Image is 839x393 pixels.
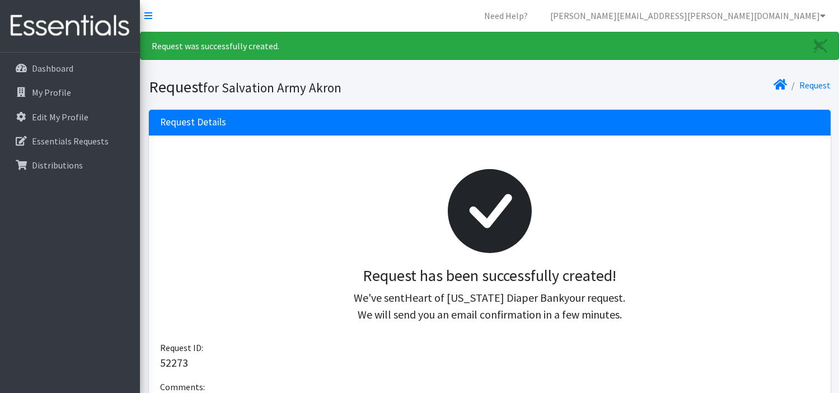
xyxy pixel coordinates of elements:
h3: Request Details [160,116,226,128]
small: for Salvation Army Akron [203,79,341,96]
a: Essentials Requests [4,130,135,152]
p: Edit My Profile [32,111,88,123]
span: Comments: [160,381,205,392]
p: We've sent your request. We will send you an email confirmation in a few minutes. [169,289,810,323]
span: Request ID: [160,342,203,353]
p: 52273 [160,354,819,371]
a: Close [803,32,838,59]
a: My Profile [4,81,135,104]
h3: Request has been successfully created! [169,266,810,286]
img: HumanEssentials [4,7,135,45]
a: Need Help? [475,4,537,27]
span: Heart of [US_STATE] Diaper Bank [405,291,564,305]
h1: Request [149,77,486,97]
a: [PERSON_NAME][EMAIL_ADDRESS][PERSON_NAME][DOMAIN_NAME] [541,4,835,27]
p: Distributions [32,160,83,171]
p: Essentials Requests [32,135,109,147]
a: Dashboard [4,57,135,79]
a: Distributions [4,154,135,176]
p: Dashboard [32,63,73,74]
p: My Profile [32,87,71,98]
a: Request [799,79,831,91]
div: Request was successfully created. [140,32,839,60]
a: Edit My Profile [4,106,135,128]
